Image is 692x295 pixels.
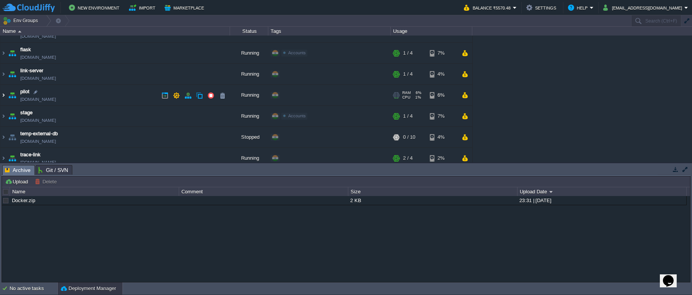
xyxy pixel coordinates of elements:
[20,151,41,159] a: trace-link
[3,15,41,26] button: Env Groups
[1,27,230,36] div: Name
[230,43,268,64] div: Running
[230,127,268,148] div: Stopped
[7,148,18,169] img: AMDAwAAAACH5BAEAAAAALAAAAAABAAEAAAICRAEAOw==
[526,3,558,12] button: Settings
[7,43,18,64] img: AMDAwAAAACH5BAEAAAAALAAAAAABAAEAAAICRAEAOw==
[0,127,7,148] img: AMDAwAAAACH5BAEAAAAALAAAAAABAAEAAAICRAEAOw==
[20,96,56,104] a: [DOMAIN_NAME]
[517,196,686,205] div: 23:31 | [DATE]
[12,198,35,203] a: Docker.zip
[129,3,158,12] button: Import
[0,43,7,64] img: AMDAwAAAACH5BAEAAAAALAAAAAABAAEAAAICRAEAOw==
[230,106,268,127] div: Running
[568,3,590,12] button: Help
[288,51,306,55] span: Accounts
[35,178,59,185] button: Delete
[7,127,18,148] img: AMDAwAAAACH5BAEAAAAALAAAAAABAAEAAAICRAEAOw==
[391,27,472,36] div: Usage
[18,31,21,32] img: AMDAwAAAACH5BAEAAAAALAAAAAABAAEAAAICRAEAOw==
[430,85,455,106] div: 6%
[402,91,411,96] span: RAM
[5,178,30,185] button: Upload
[413,96,421,100] span: 1%
[349,187,517,196] div: Size
[403,64,413,85] div: 1 / 4
[430,64,455,85] div: 4%
[20,54,56,62] a: [DOMAIN_NAME]
[5,165,31,175] span: Archive
[230,85,268,106] div: Running
[403,127,415,148] div: 0 / 10
[10,282,57,295] div: No active tasks
[230,148,268,169] div: Running
[603,3,684,12] button: [EMAIL_ADDRESS][DOMAIN_NAME]
[464,3,513,12] button: Balance ₹5570.48
[7,64,18,85] img: AMDAwAAAACH5BAEAAAAALAAAAAABAAEAAAICRAEAOw==
[660,264,684,287] iframe: chat widget
[20,109,33,117] a: stage
[518,187,686,196] div: Upload Date
[0,64,7,85] img: AMDAwAAAACH5BAEAAAAALAAAAAABAAEAAAICRAEAOw==
[61,285,116,292] button: Deployment Manager
[0,85,7,106] img: AMDAwAAAACH5BAEAAAAALAAAAAABAAEAAAICRAEAOw==
[288,114,306,118] span: Accounts
[20,117,56,125] a: [DOMAIN_NAME]
[269,27,390,36] div: Tags
[403,148,413,169] div: 2 / 4
[38,165,68,175] span: Git / SVN
[403,43,413,64] div: 1 / 4
[165,3,206,12] button: Marketplace
[430,106,455,127] div: 7%
[402,96,410,100] span: CPU
[20,33,56,41] a: [DOMAIN_NAME]
[20,159,56,167] a: [DOMAIN_NAME]
[10,187,179,196] div: Name
[430,127,455,148] div: 4%
[230,64,268,85] div: Running
[69,3,122,12] button: New Environment
[20,130,58,138] a: temp-external-db
[0,106,7,127] img: AMDAwAAAACH5BAEAAAAALAAAAAABAAEAAAICRAEAOw==
[430,148,455,169] div: 2%
[348,196,517,205] div: 2 KB
[403,106,413,127] div: 1 / 4
[414,91,421,96] span: 6%
[430,43,455,64] div: 7%
[20,75,56,83] a: [DOMAIN_NAME]
[7,106,18,127] img: AMDAwAAAACH5BAEAAAAALAAAAAABAAEAAAICRAEAOw==
[3,3,55,13] img: CloudJiffy
[0,148,7,169] img: AMDAwAAAACH5BAEAAAAALAAAAAABAAEAAAICRAEAOw==
[20,46,31,54] a: flask
[230,27,268,36] div: Status
[7,85,18,106] img: AMDAwAAAACH5BAEAAAAALAAAAAABAAEAAAICRAEAOw==
[20,67,43,75] a: link-server
[20,88,29,96] a: pilot
[20,138,56,146] a: [DOMAIN_NAME]
[180,187,348,196] div: Comment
